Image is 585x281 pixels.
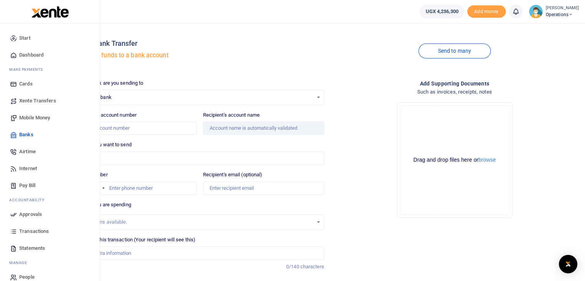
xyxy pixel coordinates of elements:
span: Banks [19,131,33,139]
span: Start [19,34,30,42]
small: [PERSON_NAME] [546,5,579,12]
span: Dashboard [19,51,43,59]
span: Cards [19,80,33,88]
div: Open Intercom Messenger [559,255,577,273]
a: Xente Transfers [6,92,93,109]
a: Add money [467,8,506,14]
a: logo-small logo-large logo-large [31,8,69,14]
a: Airtime [6,143,93,160]
input: Enter phone number [75,182,197,195]
label: Reason you are spending [75,201,131,209]
input: Enter recipient email [203,182,324,195]
img: profile-user [529,5,543,18]
a: profile-user [PERSON_NAME] Operations [529,5,579,18]
span: Internet [19,165,37,172]
img: logo-large [32,6,69,18]
input: Account name is automatically validated [203,122,324,135]
a: Pay Bill [6,177,93,194]
button: browse [478,157,496,162]
label: Recipient's account name [203,111,260,119]
span: Mobile Money [19,114,50,122]
label: Which bank are you sending to [75,79,143,87]
div: No options available. [81,218,313,226]
h4: Add supporting Documents [330,79,579,88]
div: Drag and drop files here or [400,156,509,164]
label: Memo for this transaction (Your recipient will see this) [75,236,195,244]
span: Airtime [19,148,36,156]
span: ake Payments [13,67,43,72]
a: Banks [6,126,93,143]
span: Select a bank [81,94,313,101]
li: Ac [6,194,93,206]
a: Approvals [6,206,93,223]
span: People [19,273,35,281]
a: Statements [6,240,93,257]
a: UGX 4,236,300 [420,5,464,18]
a: Start [6,30,93,47]
a: Cards [6,75,93,92]
li: M [6,64,93,75]
span: Transactions [19,227,49,235]
label: Phone number [75,171,107,179]
input: Enter extra information [75,246,324,259]
span: characters [300,264,324,269]
span: Add money [467,5,506,18]
label: Recipient's email (optional) [203,171,263,179]
span: Statements [19,244,45,252]
span: Xente Transfers [19,97,56,105]
span: Pay Bill [19,182,35,189]
li: M [6,257,93,269]
a: Mobile Money [6,109,93,126]
label: Amount you want to send [75,141,131,149]
input: UGX [75,152,324,165]
a: Transactions [6,223,93,240]
li: Wallet ballance [417,5,467,18]
h5: Transfer funds to a bank account [75,52,324,59]
h4: Such as invoices, receipts, notes [330,88,579,96]
a: Send to many [418,43,491,59]
label: Recipient's account number [75,111,137,119]
span: Operations [546,11,579,18]
button: Close [349,273,357,281]
span: countability [15,197,44,203]
span: anage [13,260,27,266]
div: File Uploader [397,102,512,218]
a: Dashboard [6,47,93,64]
li: Toup your wallet [467,5,506,18]
span: Approvals [19,211,42,218]
span: 0/140 [286,264,299,269]
h4: Local Bank Transfer [75,39,324,48]
span: UGX 4,236,300 [425,8,458,15]
a: Internet [6,160,93,177]
input: Enter account number [75,122,197,135]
